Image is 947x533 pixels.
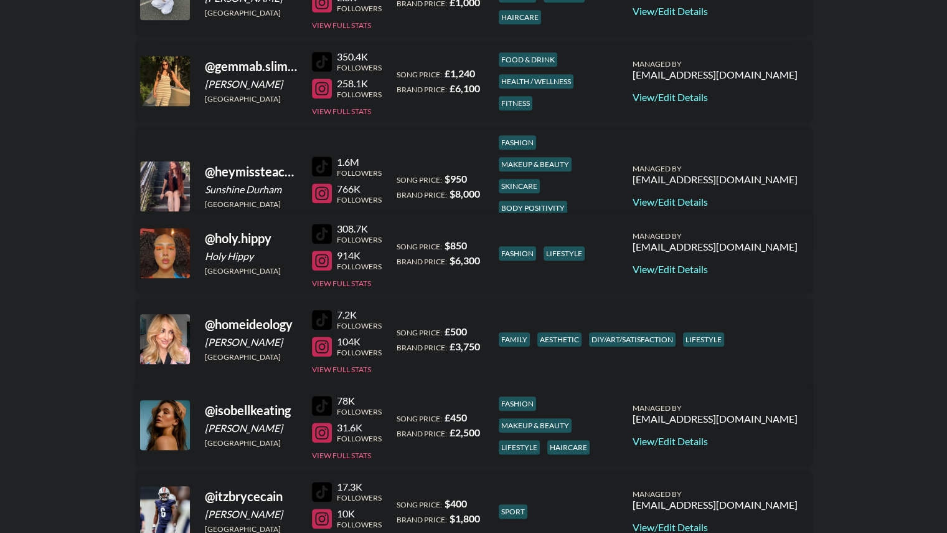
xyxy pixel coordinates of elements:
[499,440,540,454] div: lifestyle
[337,395,382,407] div: 78K
[633,263,798,276] a: View/Edit Details
[205,199,297,209] div: [GEOGRAPHIC_DATA]
[312,279,371,288] button: View Full Stats
[397,257,447,266] span: Brand Price:
[633,489,798,499] div: Managed By
[499,179,540,193] div: skincare
[633,241,798,253] div: [EMAIL_ADDRESS][DOMAIN_NAME]
[337,195,382,204] div: Followers
[337,249,382,262] div: 914K
[445,325,467,337] strong: £ 500
[205,59,297,74] div: @ gemmab.slimmingx
[337,493,382,502] div: Followers
[450,188,480,199] strong: $ 8,000
[337,348,382,357] div: Followers
[397,175,442,185] span: Song Price:
[499,201,567,215] div: body positivity
[499,52,557,67] div: food & drink
[397,85,447,94] span: Brand Price:
[397,343,447,352] span: Brand Price:
[397,70,442,79] span: Song Price:
[205,489,297,504] div: @ itzbrycecain
[633,196,798,208] a: View/Edit Details
[337,168,382,178] div: Followers
[547,440,590,454] div: haircare
[445,497,467,509] strong: $ 400
[337,4,382,13] div: Followers
[205,183,297,196] div: Sunshine Durham
[633,173,798,186] div: [EMAIL_ADDRESS][DOMAIN_NAME]
[205,352,297,362] div: [GEOGRAPHIC_DATA]
[499,10,541,24] div: haircare
[499,504,527,519] div: sport
[337,235,382,244] div: Followers
[397,515,447,524] span: Brand Price:
[633,69,798,81] div: [EMAIL_ADDRESS][DOMAIN_NAME]
[337,50,382,63] div: 350.4K
[499,135,536,150] div: fashion
[312,365,371,374] button: View Full Stats
[397,190,447,199] span: Brand Price:
[397,414,442,423] span: Song Price:
[397,242,442,251] span: Song Price:
[312,21,371,30] button: View Full Stats
[337,63,382,72] div: Followers
[499,74,573,89] div: health / wellness
[445,67,475,79] strong: £ 1,240
[312,212,371,221] button: View Full Stats
[544,246,585,261] div: lifestyle
[499,157,572,171] div: makeup & beauty
[337,407,382,416] div: Followers
[337,309,382,321] div: 7.2K
[205,8,297,17] div: [GEOGRAPHIC_DATA]
[337,90,382,99] div: Followers
[450,254,480,266] strong: $ 6,300
[499,96,532,110] div: fitness
[205,508,297,521] div: [PERSON_NAME]
[337,421,382,434] div: 31.6K
[450,340,480,352] strong: £ 3,750
[337,434,382,443] div: Followers
[445,173,467,185] strong: $ 950
[633,231,798,241] div: Managed By
[499,332,530,347] div: family
[450,426,480,438] strong: £ 2,500
[633,413,798,425] div: [EMAIL_ADDRESS][DOMAIN_NAME]
[499,418,572,433] div: makeup & beauty
[337,262,382,271] div: Followers
[205,403,297,418] div: @ isobellkeating
[337,183,382,195] div: 766K
[205,422,297,435] div: [PERSON_NAME]
[312,451,371,460] button: View Full Stats
[337,223,382,235] div: 308.7K
[537,332,582,347] div: aesthetic
[633,91,798,103] a: View/Edit Details
[337,507,382,520] div: 10K
[337,520,382,529] div: Followers
[337,335,382,348] div: 104K
[397,328,442,337] span: Song Price:
[397,429,447,438] span: Brand Price:
[205,336,297,348] div: [PERSON_NAME]
[445,239,467,251] strong: $ 850
[205,231,297,246] div: @ holy.hippy
[397,500,442,509] span: Song Price:
[205,164,297,180] div: @ heymissteacher
[633,59,798,69] div: Managed By
[337,77,382,90] div: 258.1K
[205,266,297,276] div: [GEOGRAPHIC_DATA]
[205,438,297,448] div: [GEOGRAPHIC_DATA]
[633,499,798,511] div: [EMAIL_ADDRESS][DOMAIN_NAME]
[337,481,382,493] div: 17.3K
[205,250,297,262] div: Holy Hippy
[683,332,724,347] div: lifestyle
[450,512,480,524] strong: $ 1,800
[633,5,798,17] a: View/Edit Details
[633,403,798,413] div: Managed By
[499,246,536,261] div: fashion
[312,107,371,116] button: View Full Stats
[589,332,676,347] div: diy/art/satisfaction
[337,321,382,330] div: Followers
[499,396,536,411] div: fashion
[450,82,480,94] strong: £ 6,100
